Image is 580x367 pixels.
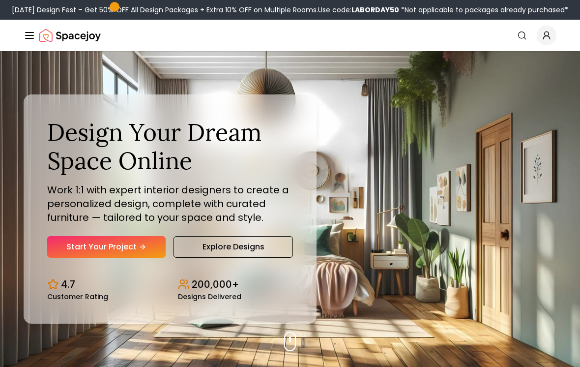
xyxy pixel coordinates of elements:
a: Spacejoy [39,26,101,45]
a: Explore Designs [174,236,293,258]
span: Use code: [318,5,399,15]
div: [DATE] Design Fest – Get 50% OFF All Design Packages + Extra 10% OFF on Multiple Rooms. [12,5,568,15]
h1: Design Your Dream Space Online [47,118,293,175]
div: Design stats [47,270,293,300]
p: Work 1:1 with expert interior designers to create a personalized design, complete with curated fu... [47,183,293,224]
span: *Not applicable to packages already purchased* [399,5,568,15]
img: Spacejoy Logo [39,26,101,45]
p: 200,000+ [192,277,239,291]
b: LABORDAY50 [351,5,399,15]
nav: Global [24,20,556,51]
a: Start Your Project [47,236,166,258]
small: Designs Delivered [178,293,241,300]
small: Customer Rating [47,293,108,300]
p: 4.7 [61,277,75,291]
